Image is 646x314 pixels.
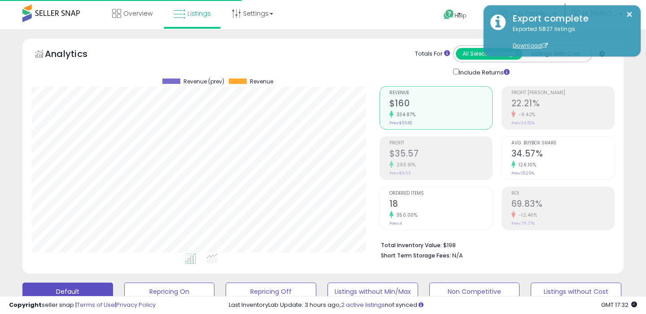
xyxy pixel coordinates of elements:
span: Revenue (prev) [183,78,224,85]
h2: 22.21% [511,98,614,110]
b: Total Inventory Value: [381,241,442,249]
small: Prev: 24.52% [511,120,535,126]
span: Profit [389,141,492,146]
div: Export complete [506,12,634,25]
span: ROI [511,191,614,196]
h2: 34.57% [511,148,614,161]
div: Last InventoryLab Update: 3 hours ago, not synced. [229,301,637,310]
div: Include Returns [446,67,520,77]
small: 334.87% [393,111,416,118]
small: Prev: $9.03 [389,170,411,176]
small: Prev: $36.82 [389,120,412,126]
button: All Selected Listings [456,48,523,60]
button: Listings without Cost [531,283,621,301]
span: 2025-08-13 17:32 GMT [601,301,637,309]
a: Download [513,42,548,49]
h2: 18 [389,199,492,211]
small: -9.42% [515,111,536,118]
small: Prev: 4 [389,221,402,226]
div: Totals For [415,50,450,58]
small: 350.00% [393,212,418,218]
strong: Copyright [9,301,42,309]
button: Non Competitive [429,283,520,301]
button: Repricing Off [226,283,316,301]
button: Default [22,283,113,301]
small: 126.10% [515,161,537,168]
i: Get Help [443,9,454,20]
h5: Analytics [45,48,105,62]
button: Listings without Min/Max [327,283,418,301]
b: Short Term Storage Fees: [381,252,451,259]
small: 293.91% [393,161,416,168]
span: Revenue [389,91,492,96]
small: Prev: 15.29% [511,170,534,176]
div: seller snap | | [9,301,156,310]
a: Help [436,2,484,29]
a: Privacy Policy [116,301,156,309]
span: Listings [188,9,211,18]
button: × [626,9,633,20]
h2: 69.83% [511,199,614,211]
small: -12.46% [515,212,537,218]
li: $198 [381,239,608,250]
h2: $160 [389,98,492,110]
span: Ordered Items [389,191,492,196]
div: Exported 5827 listings. [506,25,634,50]
span: Profit [PERSON_NAME] [511,91,614,96]
a: 2 active listings [341,301,385,309]
span: N/A [452,251,463,260]
button: Repricing On [124,283,215,301]
span: Help [454,12,467,19]
span: Avg. Buybox Share [511,141,614,146]
a: Terms of Use [77,301,115,309]
h2: $35.57 [389,148,492,161]
span: Revenue [250,78,273,85]
small: Prev: 79.77% [511,221,535,226]
span: Overview [123,9,153,18]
